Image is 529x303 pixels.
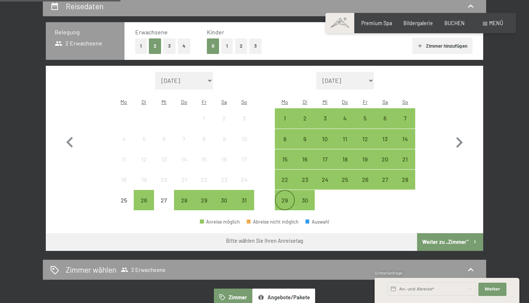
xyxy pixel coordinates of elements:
[275,108,295,128] div: Mon Sep 01 2025
[174,170,194,190] div: Thu Aug 21 2025
[376,115,394,134] div: 6
[114,190,134,210] div: Mon Aug 25 2025
[174,170,194,190] div: Anreise nicht möglich
[276,115,294,134] div: 1
[336,115,354,134] div: 4
[195,177,213,195] div: 22
[134,149,154,169] div: Anreise nicht möglich
[355,129,375,149] div: Anreise möglich
[134,129,154,149] div: Anreise nicht möglich
[395,170,415,190] div: Anreise möglich
[194,129,214,149] div: Fri Aug 08 2025
[234,149,254,169] div: Sun Aug 17 2025
[175,136,193,154] div: 7
[356,115,374,134] div: 5
[295,149,315,169] div: Tue Sep 16 2025
[215,177,233,195] div: 23
[194,170,214,190] div: Fri Aug 22 2025
[303,99,307,105] abbr: Dienstag
[315,149,335,169] div: Wed Sep 17 2025
[135,28,168,35] span: Erwachsene
[295,190,315,210] div: Anreise möglich
[403,20,433,26] a: Bildergalerie
[241,99,247,105] abbr: Sonntag
[376,177,394,195] div: 27
[174,190,194,210] div: Anreise möglich
[161,99,167,105] abbr: Mittwoch
[295,108,315,128] div: Tue Sep 02 2025
[234,108,254,128] div: Sun Aug 03 2025
[275,149,295,169] div: Mon Sep 15 2025
[396,156,414,175] div: 21
[114,170,134,190] div: Mon Aug 18 2025
[155,156,173,175] div: 13
[59,72,81,211] button: Vorheriger Monat
[154,149,174,169] div: Anreise nicht möglich
[296,156,314,175] div: 16
[66,264,116,275] h2: Zimmer wählen
[276,136,294,154] div: 8
[134,190,154,210] div: Tue Aug 26 2025
[275,149,295,169] div: Anreise möglich
[375,149,395,169] div: Sat Sep 20 2025
[163,38,175,54] button: 3
[235,156,253,175] div: 17
[235,177,253,195] div: 24
[355,170,375,190] div: Anreise möglich
[375,129,395,149] div: Anreise möglich
[375,170,395,190] div: Anreise möglich
[141,99,146,105] abbr: Dienstag
[114,149,134,169] div: Anreise nicht möglich
[221,99,227,105] abbr: Samstag
[234,149,254,169] div: Anreise nicht möglich
[114,190,134,210] div: Anreise nicht möglich
[154,190,174,210] div: Wed Aug 27 2025
[295,190,315,210] div: Tue Sep 30 2025
[315,156,334,175] div: 17
[376,136,394,154] div: 13
[247,219,298,224] div: Abreise nicht möglich
[315,129,335,149] div: Wed Sep 10 2025
[295,149,315,169] div: Anreise möglich
[194,190,214,210] div: Fri Aug 29 2025
[234,170,254,190] div: Sun Aug 24 2025
[194,129,214,149] div: Anreise nicht möglich
[175,177,193,195] div: 21
[234,190,254,210] div: Sun Aug 31 2025
[275,170,295,190] div: Mon Sep 22 2025
[395,149,415,169] div: Sun Sep 21 2025
[335,170,355,190] div: Thu Sep 25 2025
[306,219,329,224] div: Auswahl
[315,108,335,128] div: Wed Sep 03 2025
[336,156,354,175] div: 18
[295,108,315,128] div: Anreise möglich
[234,108,254,128] div: Anreise nicht möglich
[355,129,375,149] div: Fri Sep 12 2025
[154,129,174,149] div: Anreise nicht möglich
[355,108,375,128] div: Fri Sep 05 2025
[361,20,392,26] a: Premium Spa
[134,190,154,210] div: Anreise möglich
[215,197,233,216] div: 30
[336,136,354,154] div: 11
[214,190,234,210] div: Sat Aug 30 2025
[363,99,368,105] abbr: Freitag
[214,170,234,190] div: Anreise nicht möglich
[444,20,465,26] a: BUCHEN
[356,136,374,154] div: 12
[194,108,214,128] div: Anreise nicht möglich
[276,197,294,216] div: 29
[195,136,213,154] div: 8
[234,129,254,149] div: Anreise nicht möglich
[234,170,254,190] div: Anreise nicht möglich
[134,170,154,190] div: Tue Aug 19 2025
[448,72,470,211] button: Nächster Monat
[355,149,375,169] div: Anreise möglich
[214,108,234,128] div: Anreise nicht möglich
[114,149,134,169] div: Mon Aug 11 2025
[281,99,288,105] abbr: Montag
[175,197,193,216] div: 28
[275,170,295,190] div: Anreise möglich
